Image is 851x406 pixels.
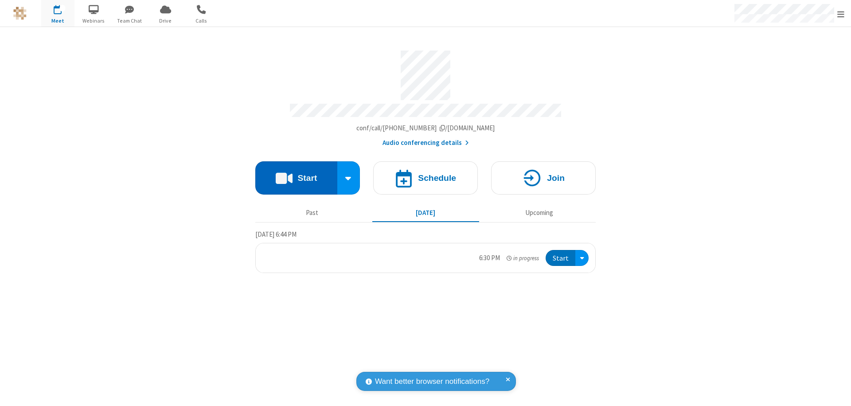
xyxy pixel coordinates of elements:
[375,376,489,387] span: Want better browser notifications?
[373,161,478,195] button: Schedule
[255,44,596,148] section: Account details
[547,174,565,182] h4: Join
[491,161,596,195] button: Join
[255,161,337,195] button: Start
[185,17,218,25] span: Calls
[13,7,27,20] img: QA Selenium DO NOT DELETE OR CHANGE
[297,174,317,182] h4: Start
[60,5,66,12] div: 1
[372,204,479,221] button: [DATE]
[507,254,539,262] em: in progress
[337,161,360,195] div: Start conference options
[41,17,74,25] span: Meet
[113,17,146,25] span: Team Chat
[149,17,182,25] span: Drive
[575,250,589,266] div: Open menu
[546,250,575,266] button: Start
[383,138,469,148] button: Audio conferencing details
[77,17,110,25] span: Webinars
[255,229,596,273] section: Today's Meetings
[479,253,500,263] div: 6:30 PM
[418,174,456,182] h4: Schedule
[259,204,366,221] button: Past
[356,124,495,132] span: Copy my meeting room link
[356,123,495,133] button: Copy my meeting room linkCopy my meeting room link
[255,230,297,238] span: [DATE] 6:44 PM
[486,204,593,221] button: Upcoming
